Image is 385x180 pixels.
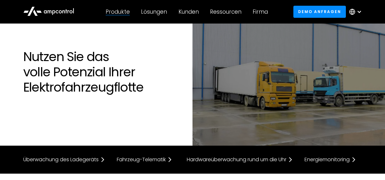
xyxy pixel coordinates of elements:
[141,8,167,15] div: Lösungen
[304,156,362,163] a: Energiemonitoring
[210,8,241,15] div: Ressourcen
[117,157,166,162] div: Fahrzeug-Telematik
[293,6,346,17] a: Demo anfragen
[253,8,268,15] div: Firma
[304,157,350,162] div: Energiemonitoring
[178,8,199,15] div: Kunden
[117,156,174,163] a: Fahrzeug-Telematik
[23,156,104,163] a: Überwachung des Ladegeräts
[23,157,99,162] div: Überwachung des Ladegeräts
[106,8,130,15] div: Produkte
[23,49,186,95] h1: Nutzen Sie das volle Potenzial Ihrer Elektrofahrzeugflotte
[187,156,292,163] a: Hardwareüberwachung rund um die Uhr
[187,157,286,162] div: Hardwareüberwachung rund um die Uhr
